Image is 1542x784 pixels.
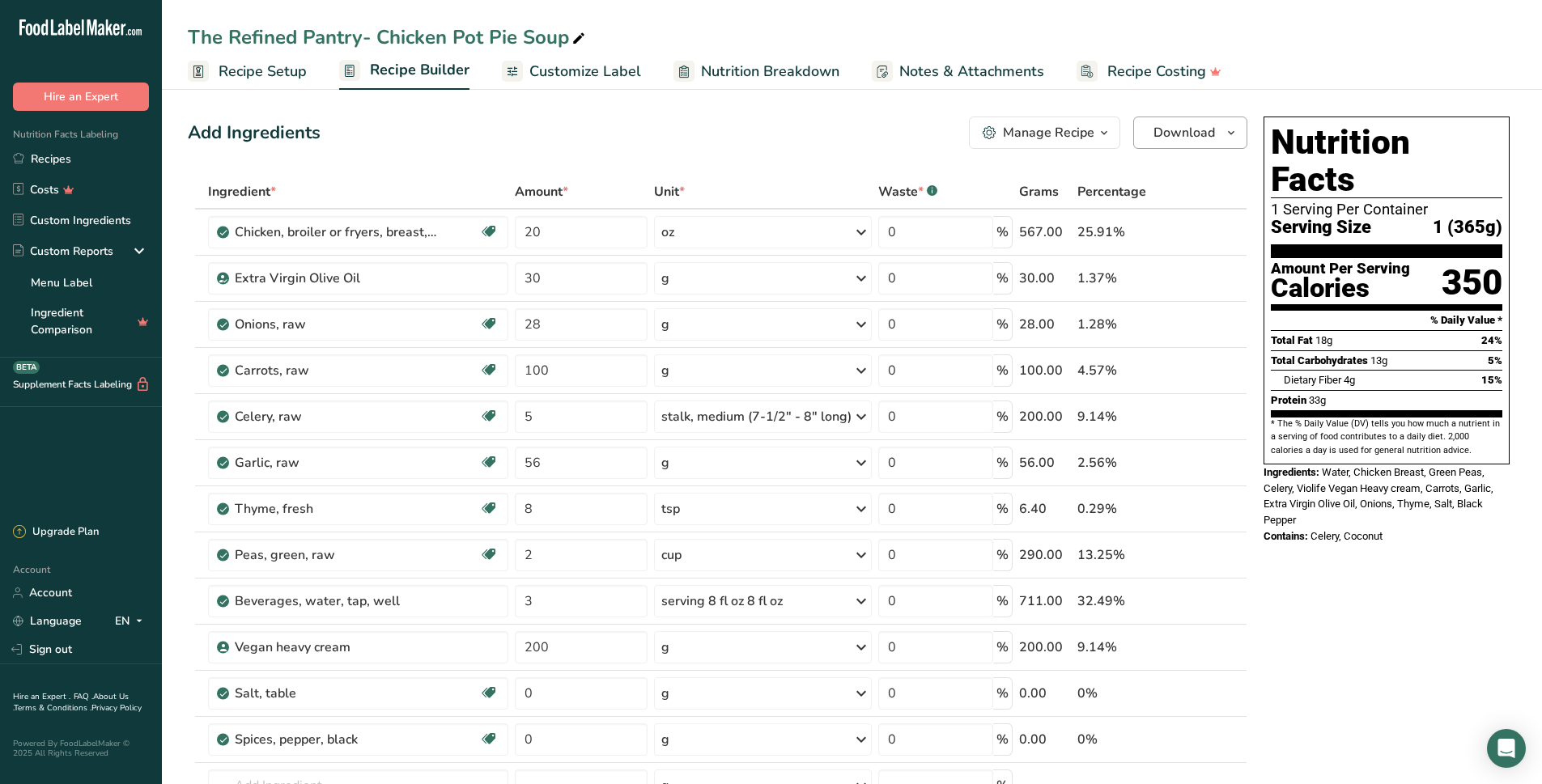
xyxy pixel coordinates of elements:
[1019,361,1071,380] div: 100.00
[1264,466,1319,478] span: Ingredients:
[235,638,437,657] div: Vegan heavy cream
[1264,466,1493,526] span: Water, Chicken Breast, Green Peas, Celery, Violife Vegan Heavy cream, Carrots, Garlic, Extra Virg...
[1433,218,1502,238] span: 1 (365g)
[13,691,129,714] a: About Us .
[1019,684,1071,703] div: 0.00
[1077,182,1146,201] span: Percentage
[661,684,669,703] div: g
[1271,218,1371,238] span: Serving Size
[235,591,437,611] div: Beverages, water, tap, well
[1271,261,1410,277] div: Amount Per Serving
[115,612,149,631] div: EN
[1077,499,1170,519] div: 0.29%
[1284,374,1341,386] span: Dietary Fiber
[13,243,113,260] div: Custom Reports
[1370,354,1387,367] span: 13g
[661,499,680,519] div: tsp
[235,499,437,519] div: Thyme, fresh
[1077,730,1170,749] div: 0%
[673,53,839,90] a: Nutrition Breakdown
[701,61,839,83] span: Nutrition Breakdown
[1019,222,1071,242] div: 567.00
[1271,417,1502,457] section: * The % Daily Value (DV) tells you how much a nutrient in a serving of food contributes to a dail...
[661,453,669,473] div: g
[1003,123,1094,142] div: Manage Recipe
[661,315,669,334] div: g
[872,53,1044,90] a: Notes & Attachments
[1077,591,1170,611] div: 32.49%
[235,730,437,749] div: Spices, pepper, black
[661,638,669,657] div: g
[1107,61,1206,83] span: Recipe Costing
[13,739,149,758] div: Powered By FoodLabelMaker © 2025 All Rights Reserved
[1271,311,1502,330] section: % Daily Value *
[899,61,1044,83] span: Notes & Attachments
[661,591,783,611] div: serving 8 fl oz 8 fl oz
[502,53,641,90] a: Customize Label
[1271,394,1306,406] span: Protein
[1019,407,1071,426] div: 200.00
[654,182,685,201] span: Unit
[235,453,437,473] div: Garlic, raw
[1019,591,1071,611] div: 711.00
[1077,545,1170,565] div: 13.25%
[1309,394,1326,406] span: 33g
[878,182,937,201] div: Waste
[1077,684,1170,703] div: 0%
[1077,53,1221,90] a: Recipe Costing
[661,361,669,380] div: g
[13,524,99,540] div: Upgrade Plan
[1481,334,1502,346] span: 24%
[1077,315,1170,334] div: 1.28%
[661,730,669,749] div: g
[1271,334,1313,346] span: Total Fat
[1271,201,1502,218] div: 1 Serving Per Container
[1488,354,1502,367] span: 5%
[1344,374,1355,386] span: 4g
[235,684,437,703] div: Salt, table
[1077,222,1170,242] div: 25.91%
[1271,354,1368,367] span: Total Carbohydrates
[661,407,852,426] div: stalk, medium (7-1/2" - 8" long)
[1019,453,1071,473] div: 56.00
[1019,499,1071,519] div: 6.40
[1153,123,1215,142] span: Download
[339,52,469,91] a: Recipe Builder
[1487,729,1526,768] div: Open Intercom Messenger
[1133,117,1247,149] button: Download
[1077,638,1170,657] div: 9.14%
[1019,315,1071,334] div: 28.00
[370,59,469,81] span: Recipe Builder
[1315,334,1332,346] span: 18g
[661,222,674,242] div: oz
[1481,374,1502,386] span: 15%
[13,361,40,374] div: BETA
[1019,269,1071,288] div: 30.00
[13,83,149,111] button: Hire an Expert
[91,702,142,714] a: Privacy Policy
[1442,261,1502,304] div: 350
[1271,124,1502,198] h1: Nutrition Facts
[235,361,437,380] div: Carrots, raw
[14,702,91,714] a: Terms & Conditions .
[219,61,307,83] span: Recipe Setup
[235,545,437,565] div: Peas, green, raw
[208,182,276,201] span: Ingredient
[1077,407,1170,426] div: 9.14%
[661,269,669,288] div: g
[235,407,437,426] div: Celery, raw
[1019,730,1071,749] div: 0.00
[1077,453,1170,473] div: 2.56%
[188,23,588,52] div: The Refined Pantry- Chicken Pot Pie Soup
[235,269,437,288] div: Extra Virgin Olive Oil
[1019,182,1059,201] span: Grams
[1077,361,1170,380] div: 4.57%
[188,120,321,146] div: Add Ingredients
[1310,530,1383,542] span: Celery, Coconut
[13,691,70,702] a: Hire an Expert .
[1077,269,1170,288] div: 1.37%
[1264,530,1308,542] span: Contains:
[529,61,641,83] span: Customize Label
[235,315,437,334] div: Onions, raw
[1019,545,1071,565] div: 290.00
